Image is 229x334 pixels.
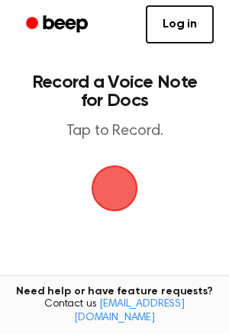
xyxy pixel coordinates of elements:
a: [EMAIL_ADDRESS][DOMAIN_NAME] [74,299,185,323]
a: Beep [15,10,102,40]
a: Log in [146,5,214,43]
img: Beep Logo [92,165,137,211]
h1: Record a Voice Note for Docs [27,73,202,110]
p: Tap to Record. [27,122,202,141]
span: Contact us [9,298,220,325]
